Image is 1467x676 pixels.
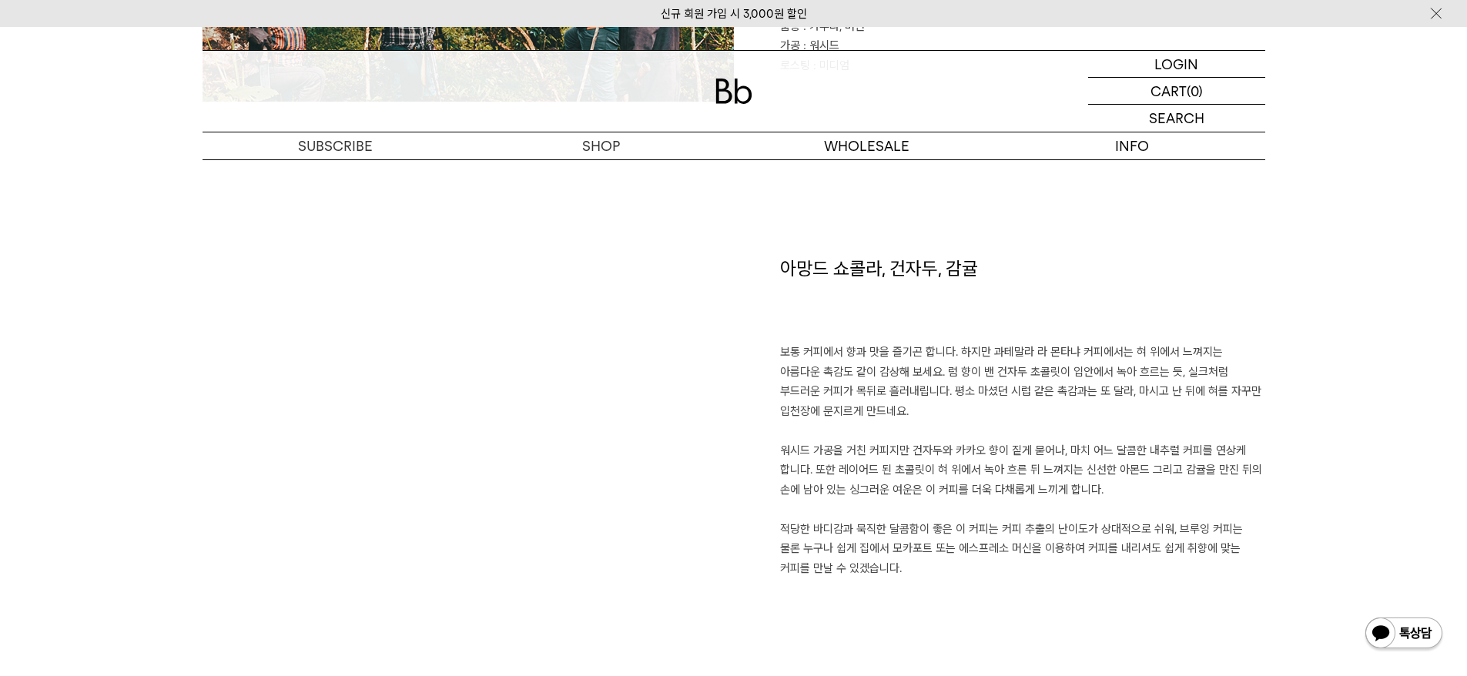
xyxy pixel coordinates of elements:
[780,256,1265,343] h1: 아망드 쇼콜라, 건자두, 감귤
[734,132,1000,159] p: WHOLESALE
[1000,132,1265,159] p: INFO
[661,7,807,21] a: 신규 회원 가입 시 3,000원 할인
[468,132,734,159] a: SHOP
[780,343,1265,578] p: 보통 커피에서 향과 맛을 즐기곤 합니다. 하지만 과테말라 라 몬타냐 커피에서는 혀 위에서 느껴지는 아름다운 촉감도 같이 감상해 보세요. 럼 향이 밴 건자두 초콜릿이 입안에서 ...
[1187,78,1203,104] p: (0)
[1150,78,1187,104] p: CART
[715,79,752,104] img: 로고
[1149,105,1204,132] p: SEARCH
[203,132,468,159] a: SUBSCRIBE
[1088,78,1265,105] a: CART (0)
[1364,616,1444,653] img: 카카오톡 채널 1:1 채팅 버튼
[1088,51,1265,78] a: LOGIN
[1154,51,1198,77] p: LOGIN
